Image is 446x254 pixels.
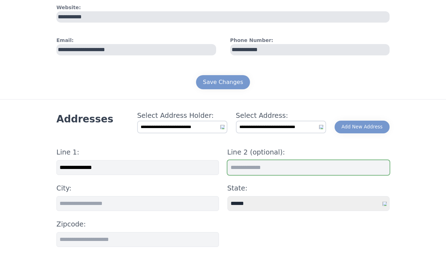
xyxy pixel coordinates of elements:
[56,37,216,44] h4: Email:
[203,78,243,86] div: Save Changes
[137,111,227,121] h4: Select Address Holder:
[56,4,390,11] h4: Website:
[230,37,390,44] h4: Phone Number:
[56,183,219,193] h4: City:
[335,121,390,133] button: Add New Address
[236,111,326,121] h4: Select Address:
[56,113,113,126] h3: Addresses
[56,219,219,229] h4: Zipcode:
[342,123,383,131] div: Add New Address
[227,183,390,193] h4: State:
[56,147,219,157] h4: Line 1:
[196,75,250,89] button: Save Changes
[227,147,390,157] h4: Line 2 (optional):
